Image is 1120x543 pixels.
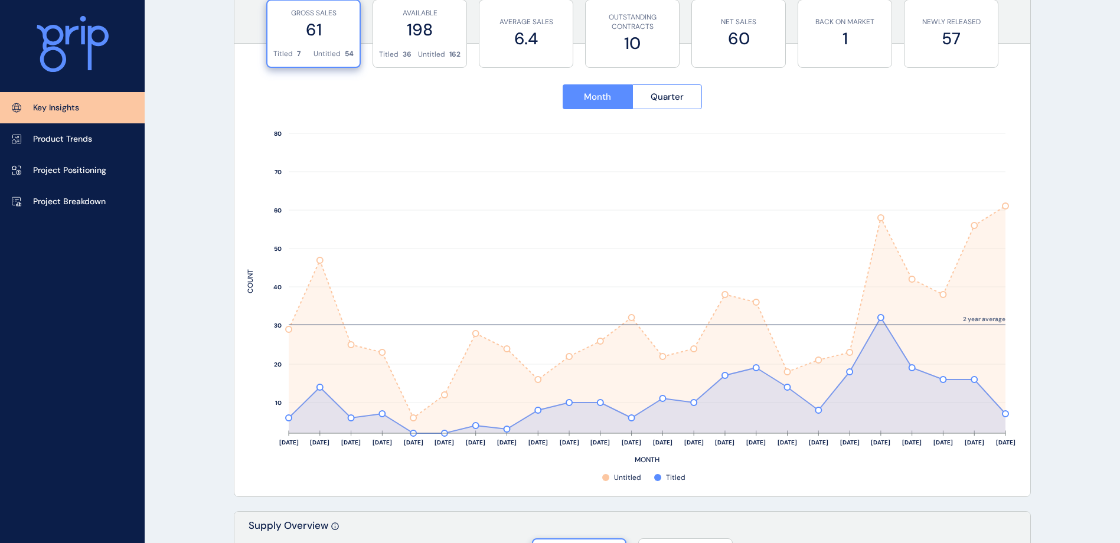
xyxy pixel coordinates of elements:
[379,8,461,18] p: AVAILABLE
[996,439,1015,446] text: [DATE]
[963,315,1005,323] text: 2 year average
[246,269,255,293] text: COUNT
[804,27,886,50] label: 1
[274,130,282,138] text: 80
[809,439,828,446] text: [DATE]
[449,50,461,60] p: 162
[279,439,299,446] text: [DATE]
[33,133,92,145] p: Product Trends
[632,84,703,109] button: Quarter
[274,207,282,214] text: 60
[379,50,399,60] p: Titled
[746,439,766,446] text: [DATE]
[275,168,282,176] text: 70
[485,27,567,50] label: 6.4
[33,102,79,114] p: Key Insights
[274,361,282,368] text: 20
[274,245,282,253] text: 50
[485,17,567,27] p: AVERAGE SALES
[33,196,106,208] p: Project Breakdown
[635,455,659,465] text: MONTH
[273,18,354,41] label: 61
[466,439,485,446] text: [DATE]
[33,165,106,176] p: Project Positioning
[902,439,922,446] text: [DATE]
[653,439,672,446] text: [DATE]
[684,439,704,446] text: [DATE]
[563,84,632,109] button: Month
[592,32,673,55] label: 10
[804,17,886,27] p: BACK ON MARKET
[274,322,282,329] text: 30
[404,439,423,446] text: [DATE]
[910,27,992,50] label: 57
[379,18,461,41] label: 198
[560,439,579,446] text: [DATE]
[273,283,282,291] text: 40
[584,91,611,103] span: Month
[592,12,673,32] p: OUTSTANDING CONTRACTS
[651,91,684,103] span: Quarter
[273,49,293,59] p: Titled
[698,27,779,50] label: 60
[403,50,412,60] p: 36
[345,49,354,59] p: 54
[622,439,641,446] text: [DATE]
[933,439,953,446] text: [DATE]
[698,17,779,27] p: NET SALES
[497,439,517,446] text: [DATE]
[840,439,860,446] text: [DATE]
[778,439,797,446] text: [DATE]
[965,439,984,446] text: [DATE]
[314,49,341,59] p: Untitled
[715,439,734,446] text: [DATE]
[910,17,992,27] p: NEWLY RELEASED
[273,8,354,18] p: GROSS SALES
[435,439,454,446] text: [DATE]
[297,49,301,59] p: 7
[590,439,610,446] text: [DATE]
[418,50,445,60] p: Untitled
[871,439,890,446] text: [DATE]
[528,439,548,446] text: [DATE]
[341,439,361,446] text: [DATE]
[373,439,392,446] text: [DATE]
[275,399,282,407] text: 10
[310,439,329,446] text: [DATE]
